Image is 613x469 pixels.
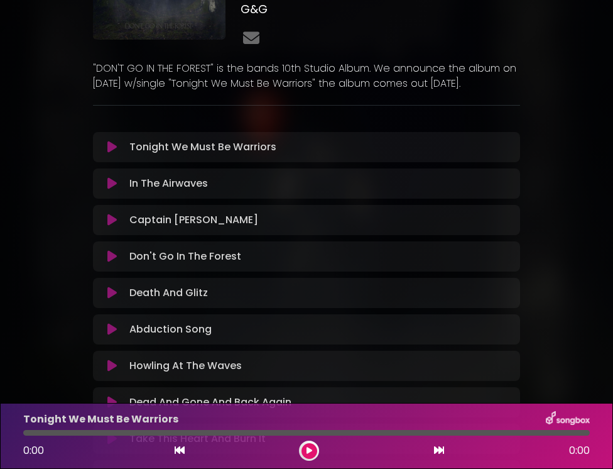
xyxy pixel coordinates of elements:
[129,176,208,191] p: In The Airwaves
[129,249,241,264] p: Don't Go In The Forest
[129,358,242,373] p: Howling At The Waves
[129,322,212,337] p: Abduction Song
[23,412,178,427] p: Tonight We Must Be Warriors
[23,443,44,458] span: 0:00
[569,443,590,458] span: 0:00
[129,140,276,155] p: Tonight We Must Be Warriors
[241,3,520,16] h3: G&G
[93,61,520,91] p: "DON'T GO IN THE FOREST" is the bands 10th Studio Album. We announce the album on [DATE] w/single...
[129,395,291,410] p: Dead And Gone And Back Again
[129,285,208,301] p: Death And Glitz
[129,212,258,228] p: Captain [PERSON_NAME]
[546,411,590,428] img: songbox-logo-white.png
